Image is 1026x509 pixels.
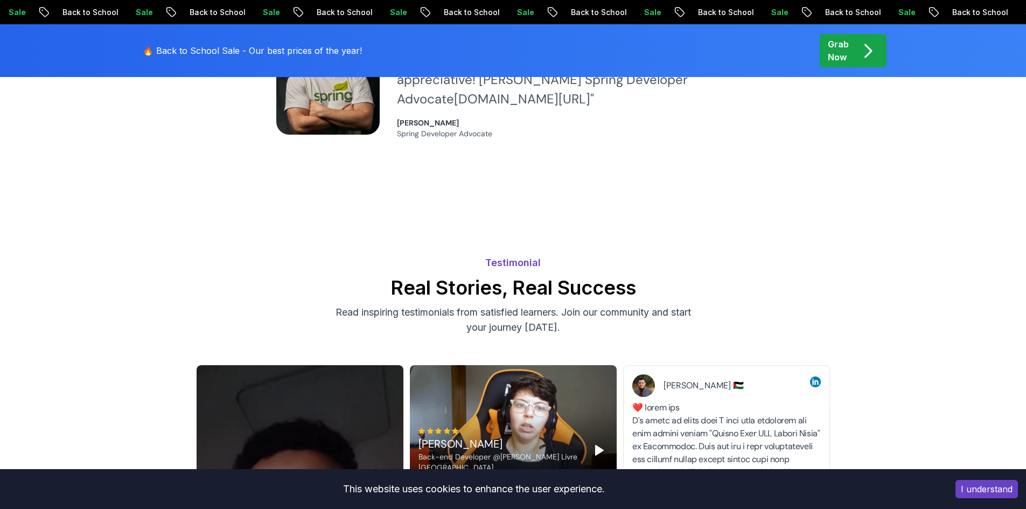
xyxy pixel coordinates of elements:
[397,117,492,139] a: [PERSON_NAME] Spring Developer Advocate
[394,7,467,18] p: Back to School
[975,7,1010,18] p: Sale
[955,480,1018,498] button: Accept cookies
[594,7,629,18] p: Sale
[8,477,939,501] div: This website uses cookies to enhance the user experience.
[828,38,849,64] p: Grab Now
[467,7,501,18] p: Sale
[332,305,694,335] p: Read inspiring testimonials from satisfied learners. Join our community and start your journey [D...
[590,442,608,459] button: Play
[397,129,492,138] span: Spring Developer Advocate
[196,277,831,298] h2: Real Stories, Real Success
[397,118,459,128] strong: [PERSON_NAME]
[521,7,594,18] p: Back to School
[143,44,362,57] p: 🔥 Back to School Sale - Our best prices of the year!
[86,7,120,18] p: Sale
[213,7,247,18] p: Sale
[418,436,582,451] div: [PERSON_NAME]
[139,7,213,18] p: Back to School
[454,90,590,107] a: [DOMAIN_NAME][URL]
[418,451,582,473] div: Back-end Developer @[PERSON_NAME] Livre [GEOGRAPHIC_DATA]
[664,380,793,391] div: [PERSON_NAME] 🇵🇸
[12,7,86,18] p: Back to School
[809,376,820,387] img: linkedin
[267,7,340,18] p: Back to School
[721,7,756,18] p: Sale
[902,7,975,18] p: Back to School
[648,7,721,18] p: Back to School
[340,7,374,18] p: Sale
[196,255,831,270] p: Testimonial
[632,374,655,397] img: Ala Yousef 🇵🇸 avatar
[775,7,848,18] p: Back to School
[848,7,883,18] p: Sale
